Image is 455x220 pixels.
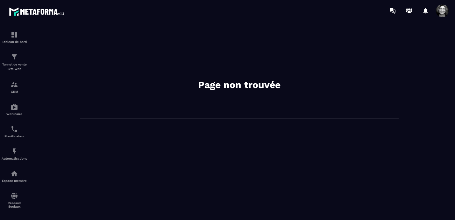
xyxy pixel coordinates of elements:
img: automations [11,148,18,155]
a: automationsautomationsEspace membre [2,165,27,187]
a: social-networksocial-networkRéseaux Sociaux [2,187,27,213]
img: formation [11,31,18,38]
p: CRM [2,90,27,93]
p: Tunnel de vente Site web [2,62,27,71]
p: Webinaire [2,112,27,116]
a: automationsautomationsWebinaire [2,98,27,120]
p: Réseaux Sociaux [2,201,27,208]
a: automationsautomationsAutomatisations [2,143,27,165]
a: formationformationTunnel de vente Site web [2,48,27,76]
img: social-network [11,192,18,200]
img: automations [11,103,18,111]
img: formation [11,53,18,61]
img: automations [11,170,18,177]
p: Tableau de bord [2,40,27,44]
a: schedulerschedulerPlanificateur [2,120,27,143]
p: Espace membre [2,179,27,182]
img: formation [11,81,18,88]
p: Automatisations [2,157,27,160]
p: Planificateur [2,134,27,138]
img: logo [9,6,66,17]
h2: Page non trouvée [144,79,335,91]
img: scheduler [11,125,18,133]
a: formationformationCRM [2,76,27,98]
a: formationformationTableau de bord [2,26,27,48]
